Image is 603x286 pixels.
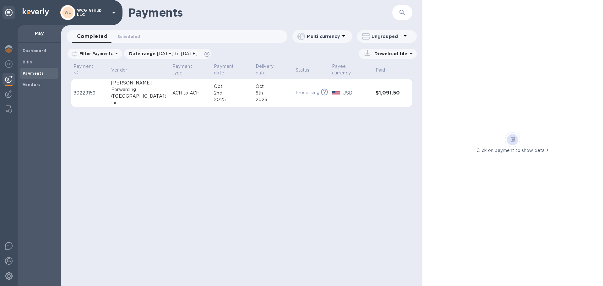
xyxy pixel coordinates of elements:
[256,83,291,90] div: Oct
[23,60,32,64] b: Bills
[77,51,113,56] p: Filter Payments
[5,60,13,68] img: Foreign exchange
[476,147,549,154] p: Click on payment to show details
[372,51,407,57] p: Download file
[214,90,251,96] div: 2nd
[23,71,44,76] b: Payments
[214,96,251,103] div: 2025
[111,86,167,93] div: Forwarding
[129,51,201,57] p: Date range :
[372,33,401,40] p: Ungrouped
[296,89,319,96] p: Processing
[214,83,251,90] div: Oct
[111,93,167,100] div: ([GEOGRAPHIC_DATA]),
[214,63,251,76] span: Payment date
[172,90,209,96] p: ACH to ACH
[256,63,291,76] span: Delivery date
[111,67,135,73] span: Vendor
[376,67,385,73] p: Paid
[332,63,371,76] span: Payee currency
[376,67,394,73] span: Paid
[172,63,201,76] p: Payment type
[111,67,127,73] p: Vendor
[73,63,98,76] p: Payment №
[111,100,167,106] div: Inc.
[296,67,310,73] p: Status
[256,96,291,103] div: 2025
[172,63,209,76] span: Payment type
[73,90,106,96] p: 80229159
[23,30,56,36] p: Pay
[296,67,318,73] span: Status
[332,91,340,95] img: USD
[343,90,370,96] p: USD
[111,80,167,86] div: [PERSON_NAME]
[256,63,282,76] p: Delivery date
[77,8,108,17] p: WCG Group, LLC
[256,90,291,96] div: 8th
[307,33,340,40] p: Multi currency
[214,63,242,76] p: Payment date
[73,63,106,76] span: Payment №
[77,32,107,41] span: Completed
[117,33,140,40] span: Scheduled
[128,6,392,19] h1: Payments
[23,8,49,16] img: Logo
[23,48,46,53] b: Dashboard
[376,90,400,96] h3: $1,091.50
[157,51,198,56] span: [DATE] to [DATE]
[23,82,41,87] b: Vendors
[124,49,211,59] div: Date range:[DATE] to [DATE]
[332,63,362,76] p: Payee currency
[64,10,71,15] b: WL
